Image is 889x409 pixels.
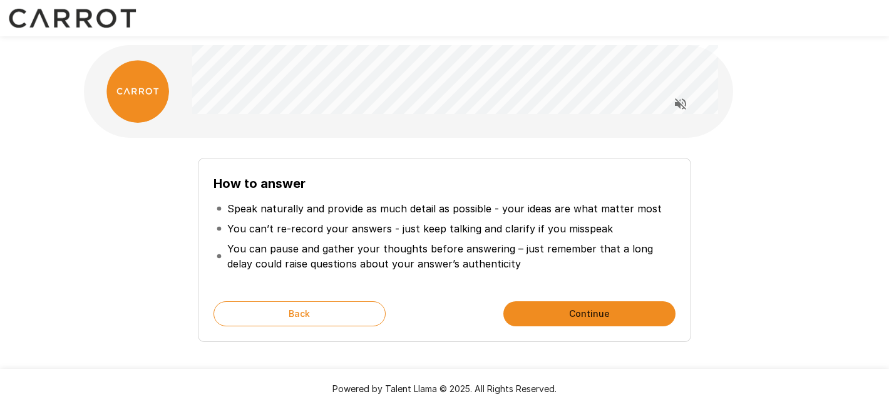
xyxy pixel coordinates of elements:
p: Powered by Talent Llama © 2025. All Rights Reserved. [15,383,874,395]
button: Read questions aloud [668,91,693,116]
p: Speak naturally and provide as much detail as possible - your ideas are what matter most [227,201,662,216]
img: carrot_logo.png [106,60,169,123]
button: Continue [503,301,676,326]
b: How to answer [213,176,306,191]
p: You can pause and gather your thoughts before answering – just remember that a long delay could r... [227,241,673,271]
p: You can’t re-record your answers - just keep talking and clarify if you misspeak [227,221,613,236]
button: Back [213,301,386,326]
